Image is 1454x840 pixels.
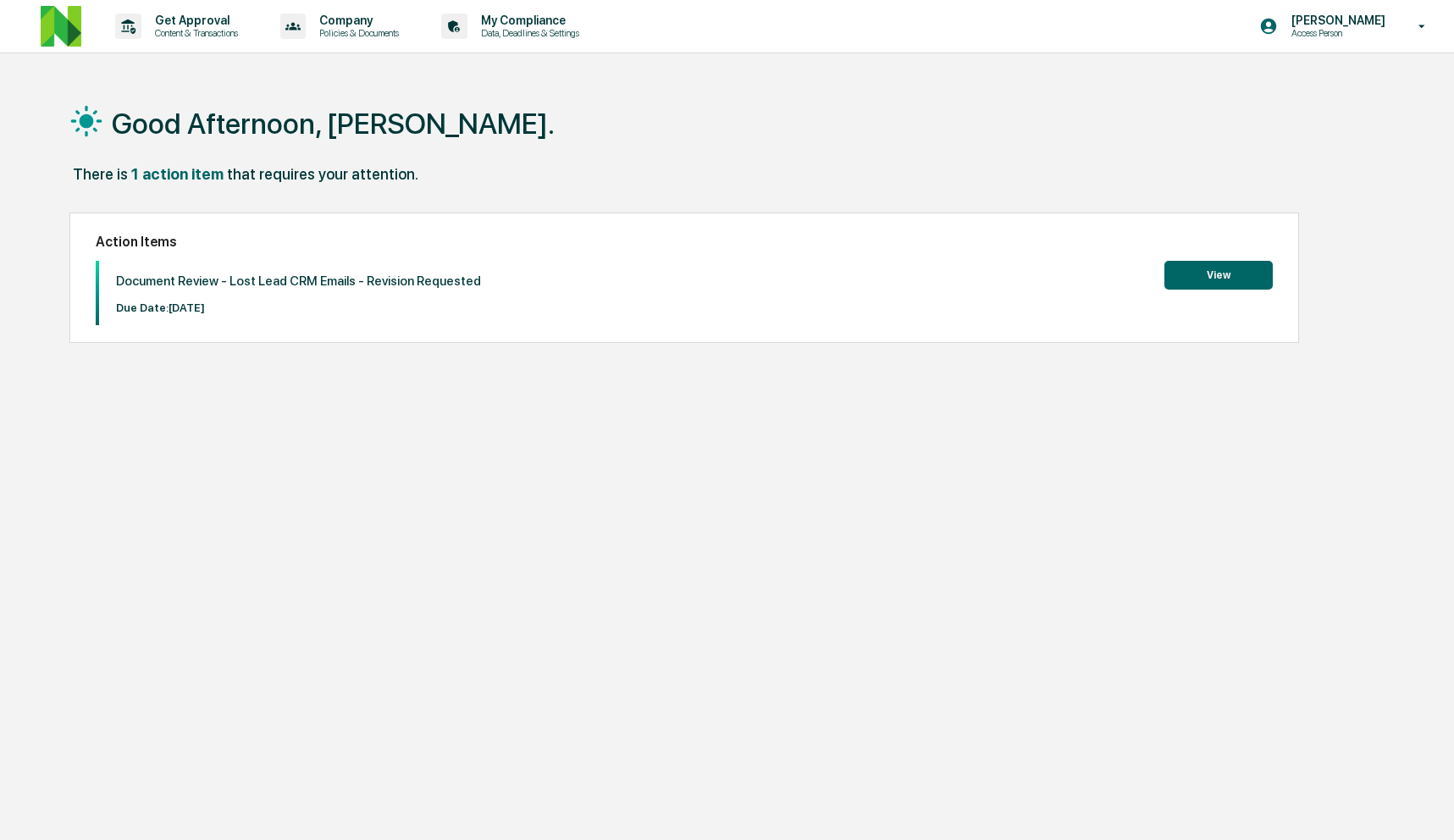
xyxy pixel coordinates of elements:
[116,274,481,289] p: Document Review - Lost Lead CRM Emails - Revision Requested
[467,27,588,39] p: Data, Deadlines & Settings
[141,27,246,39] p: Content & Transactions
[1278,14,1394,27] p: [PERSON_NAME]
[1164,266,1273,282] a: View
[41,6,81,47] img: logo
[227,165,418,183] div: that requires your attention.
[96,234,1274,250] h2: Action Items
[306,14,407,27] p: Company
[141,14,246,27] p: Get Approval
[1164,261,1273,290] button: View
[112,107,555,141] h1: Good Afternoon, [PERSON_NAME].
[1278,27,1394,39] p: Access Person
[131,165,224,183] div: 1 action item
[73,165,128,183] div: There is
[467,14,588,27] p: My Compliance
[306,27,407,39] p: Policies & Documents
[116,301,481,314] p: Due Date: [DATE]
